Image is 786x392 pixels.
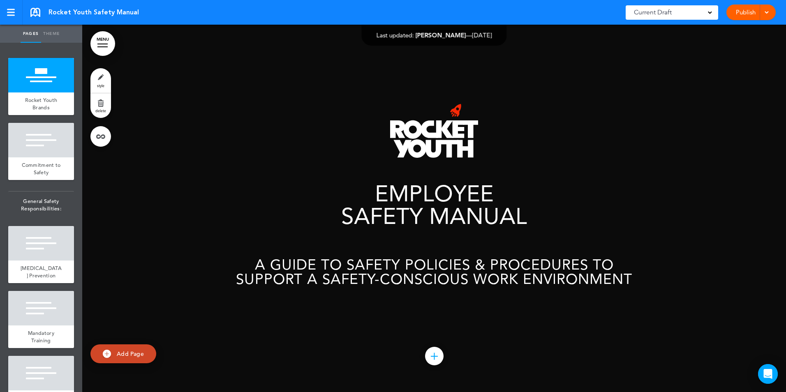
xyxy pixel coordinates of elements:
span: SAFETY MANUAL [341,203,527,230]
span: A GUIDE TO SAFETY POLICIES & PROCEDURES TO SUPPORT A SAFETY-CONSCIOUS WORK ENVIRONMENT [236,256,632,288]
a: MENU [90,31,115,56]
a: delete [90,93,111,118]
span: Last updated: [377,31,414,39]
span: Mandatory Training [28,330,54,344]
a: [MEDICAL_DATA] Prevention [8,261,74,283]
img: add.svg [103,350,111,358]
a: Pages [21,25,41,43]
a: Publish [733,5,758,20]
span: Add Page [117,350,144,357]
img: 1742440941099-2Asset2.svg [390,104,478,158]
span: style [97,83,104,88]
a: style [90,68,111,93]
a: Theme [41,25,62,43]
span: delete [95,108,106,113]
span: Commitment to Safety [22,161,61,176]
span: EMPLOYEE [375,180,494,207]
span: [PERSON_NAME] [416,31,466,39]
a: Commitment to Safety [8,157,74,180]
span: Rocket Youth Safety Manual [49,8,139,17]
a: Add Page [90,344,156,364]
span: Current Draft [634,7,672,18]
span: [MEDICAL_DATA] Prevention [21,265,62,279]
a: Mandatory Training [8,325,74,348]
span: Rocket Youth Brands [25,97,58,111]
div: — [377,32,492,38]
span: General Safety Responsibilities: [8,191,74,218]
a: Rocket Youth Brands [8,92,74,115]
span: [DATE] [472,31,492,39]
div: Open Intercom Messenger [758,364,778,384]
